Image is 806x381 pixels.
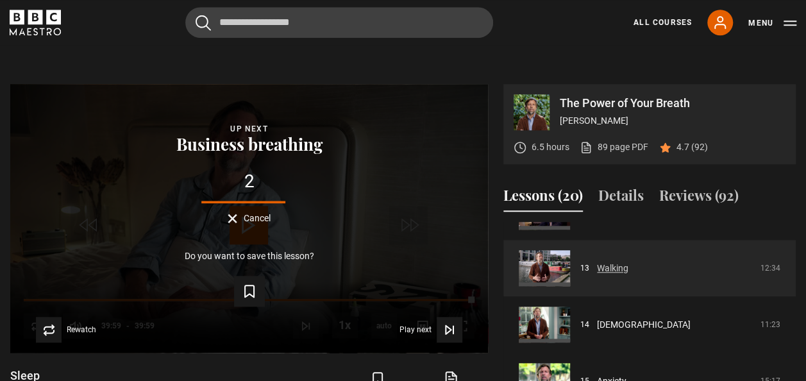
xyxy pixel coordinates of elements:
p: The Power of Your Breath [560,97,785,109]
button: Submit the search query [196,15,211,31]
button: Play next [399,317,462,343]
button: Reviews (92) [659,185,739,212]
video-js: Video Player [10,84,488,353]
button: Rewatch [36,317,96,343]
p: 4.7 (92) [676,140,708,154]
span: Rewatch [67,326,96,334]
a: 89 page PDF [580,140,648,154]
input: Search [185,7,493,38]
button: Cancel [228,214,271,223]
span: Play next [399,326,432,334]
button: Toggle navigation [748,17,796,30]
a: All Courses [634,17,692,28]
a: Walking [597,262,628,275]
a: [DEMOGRAPHIC_DATA] [597,318,691,332]
p: [PERSON_NAME] [560,114,785,128]
div: 2 [31,173,467,190]
button: Business breathing [172,135,326,153]
svg: BBC Maestro [10,10,61,35]
div: Up next [31,123,467,135]
span: Cancel [244,214,271,223]
p: 6.5 hours [532,140,569,154]
p: Do you want to save this lesson? [185,251,314,260]
button: Lessons (20) [503,185,583,212]
button: Details [598,185,644,212]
